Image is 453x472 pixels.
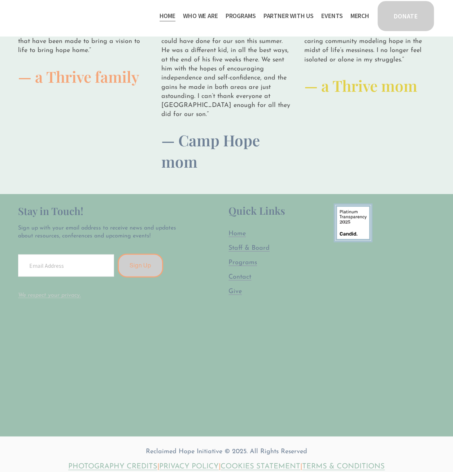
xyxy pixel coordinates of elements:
a: folder dropdown [183,10,218,22]
h2: Stay in Touch! [18,203,190,218]
img: 9878580 [334,203,373,242]
span: — a Thrive family [18,66,139,86]
a: Home [160,10,175,22]
span: Programs [226,11,256,21]
p: Reclaimed Hope Initiative © 2025. All Rights Reserved [18,447,435,456]
span: Who We Are [183,11,218,21]
a: Merch [350,10,369,22]
span: Home [228,230,246,237]
span: Staff & Board [228,244,270,251]
a: Give [228,287,242,296]
p: “Camp Hope was the absolute best thing we could have done for our son this summer. He was a diffe... [161,27,292,119]
span: Partner With Us [263,11,314,21]
p: “Thrive opened a door for me into a warm, caring community modeling hope in the midst of life’s m... [304,27,435,64]
span: Give [228,288,242,295]
span: Sign Up [130,262,151,269]
span: Programs [228,259,257,266]
span: Contact [228,273,251,280]
p: | | | [18,461,435,471]
a: We respect your privacy. [18,292,81,298]
a: PHOTOGRAPHY CREDITS [68,461,157,471]
span: — Camp Hope mom [161,129,263,171]
a: Home [228,229,246,238]
p: Sign up with your email address to receive news and updates about resources, conferences and upco... [18,224,190,240]
a: TERMS & CONDITIONS [302,461,385,471]
a: Events [321,10,343,22]
a: folder dropdown [263,10,314,22]
input: Email Address [18,254,114,276]
a: Staff & Board [228,243,270,252]
a: Contact [228,272,251,281]
a: Programs [228,258,257,267]
a: PRIVACY POLICY [159,461,219,471]
a: COOKIES STATEMENT [221,461,300,471]
a: folder dropdown [226,10,256,22]
button: Sign Up [118,253,163,277]
span: Quick Links [228,203,285,217]
p: “Deep gratitude for RHI and the sacrifices that have been made to bring a vision to life to bring... [18,27,149,55]
span: — a Thrive mom [304,75,417,95]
